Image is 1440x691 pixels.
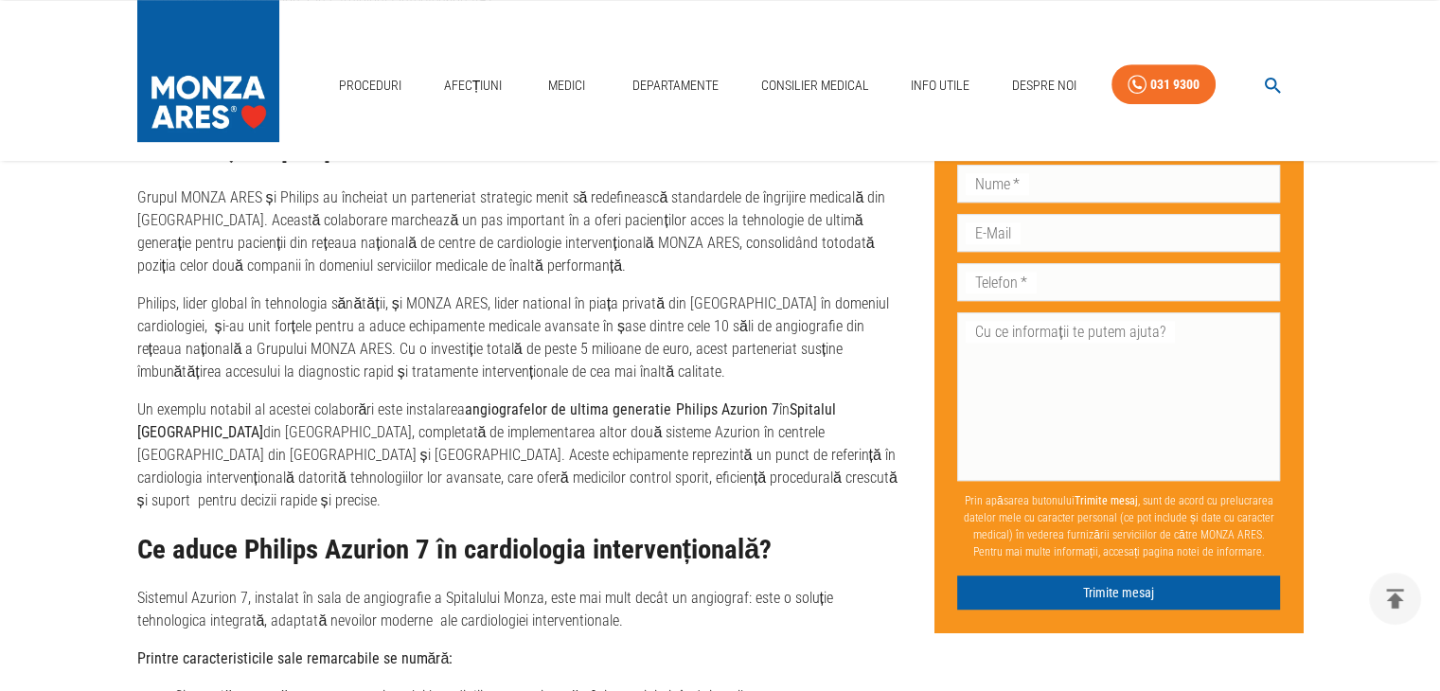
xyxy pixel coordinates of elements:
[903,66,977,105] a: Info Utile
[436,66,510,105] a: Afecțiuni
[137,535,905,565] h2: Ce aduce Philips Azurion 7 în cardiologia intervențională?
[465,400,778,418] strong: angiografelor de ultima generatie Philips Azurion 7
[137,133,905,164] h2: Pe scurt, despre parteneriat
[537,66,597,105] a: Medici
[137,186,905,277] p: Grupul MONZA ARES și Philips au încheiat un parteneriat strategic menit să redefinească standarde...
[1369,573,1421,625] button: delete
[137,400,836,441] strong: Spitalul [GEOGRAPHIC_DATA]
[753,66,876,105] a: Consilier Medical
[1150,73,1200,97] div: 031 9300
[137,649,453,667] strong: Printre caracteristicile sale remarcabile se numără:
[137,292,905,383] p: Philips, lider global în tehnologia sănătății, și MONZA ARES, lider national în piața privată din...
[957,576,1280,611] button: Trimite mesaj
[1075,494,1138,507] b: Trimite mesaj
[331,66,409,105] a: Proceduri
[137,399,905,512] p: Un exemplu notabil al acestei colaborări este instalarea în din [GEOGRAPHIC_DATA], completată de ...
[1111,64,1216,105] a: 031 9300
[1004,66,1084,105] a: Despre Noi
[625,66,726,105] a: Departamente
[957,485,1280,568] p: Prin apăsarea butonului , sunt de acord cu prelucrarea datelor mele cu caracter personal (ce pot ...
[137,587,905,632] p: Sistemul Azurion 7, instalat în sala de angiografie a Spitalului Monza, este mai mult decât un an...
